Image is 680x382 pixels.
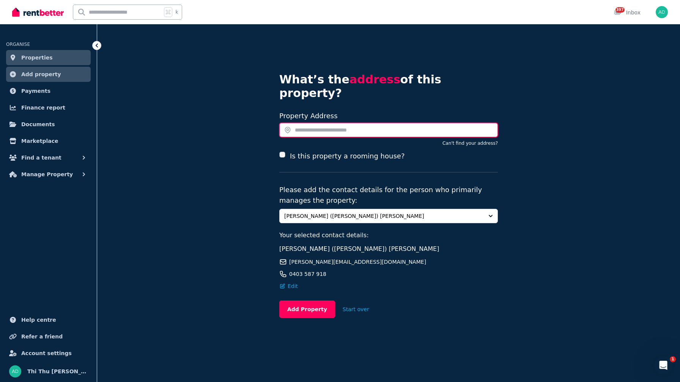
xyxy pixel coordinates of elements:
[279,282,298,290] button: Edit
[656,6,668,18] img: Thi Thu Hanh Dang
[21,70,61,79] span: Add property
[6,329,91,344] a: Refer a friend
[6,50,91,65] a: Properties
[6,167,91,182] button: Manage Property
[21,315,56,324] span: Help centre
[615,7,625,13] span: 397
[175,9,178,15] span: k
[6,100,91,115] a: Finance report
[670,356,676,362] span: 1
[21,136,58,146] span: Marketplace
[654,356,672,374] iframe: Intercom live chat
[21,120,55,129] span: Documents
[279,231,498,240] p: Your selected contact details:
[27,367,88,376] span: Thi Thu [PERSON_NAME]
[21,153,61,162] span: Find a tenant
[21,86,50,95] span: Payments
[21,349,72,358] span: Account settings
[442,140,498,146] button: Can't find your address?
[289,270,326,278] span: 0403 587 918
[6,133,91,149] a: Marketplace
[6,83,91,99] a: Payments
[12,6,64,18] img: RentBetter
[349,73,400,86] span: address
[279,301,335,318] button: Add Property
[279,185,498,206] p: Please add the contact details for the person who primarily manages the property:
[21,53,53,62] span: Properties
[279,245,439,252] span: [PERSON_NAME] ([PERSON_NAME]) [PERSON_NAME]
[279,112,338,120] label: Property Address
[6,312,91,327] a: Help centre
[6,117,91,132] a: Documents
[21,103,65,112] span: Finance report
[284,212,482,220] span: [PERSON_NAME] ([PERSON_NAME]) [PERSON_NAME]
[279,209,498,223] button: [PERSON_NAME] ([PERSON_NAME]) [PERSON_NAME]
[290,151,405,161] label: Is this property a rooming house?
[6,67,91,82] a: Add property
[289,258,426,266] span: [PERSON_NAME][EMAIL_ADDRESS][DOMAIN_NAME]
[6,150,91,165] button: Find a tenant
[279,73,498,100] h4: What’s the of this property?
[21,170,73,179] span: Manage Property
[6,346,91,361] a: Account settings
[614,9,641,16] div: Inbox
[288,282,298,290] span: Edit
[335,301,377,318] button: Start over
[6,42,30,47] span: ORGANISE
[21,332,63,341] span: Refer a friend
[9,365,21,377] img: Thi Thu Hanh Dang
